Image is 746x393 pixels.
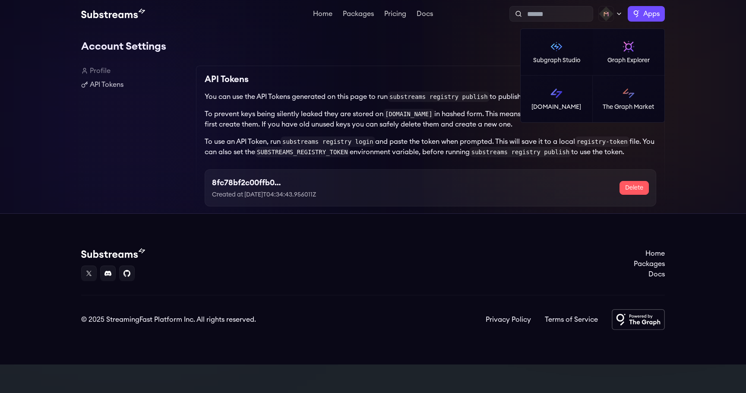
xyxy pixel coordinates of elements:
p: Graph Explorer [607,56,650,65]
code: substreams registry login [281,136,375,147]
div: © 2025 StreamingFast Platform Inc. All rights reserved. [81,314,256,325]
code: [DOMAIN_NAME] [383,109,434,119]
a: Profile [81,66,189,76]
a: Privacy Policy [486,314,531,325]
img: Substreams logo [550,86,563,100]
p: You can use the API Tokens generated on this page to run to publish packages on [205,92,656,102]
a: API Tokens [81,79,189,90]
img: Graph Explorer logo [622,40,635,54]
code: substreams registry publish [470,147,572,157]
code: SUBSTREAMS_REGISTRY_TOKEN [255,147,350,157]
a: Subgraph Studio [521,29,593,76]
code: substreams registry publish [388,92,490,102]
p: Created at [DATE]T04:34:43.956011Z [212,190,350,199]
img: The Graph logo [633,10,640,17]
h1: Account Settings [81,38,665,55]
img: Substream's logo [81,9,145,19]
a: Pricing [382,10,408,19]
a: The Graph Market [593,76,665,122]
button: Delete [620,181,649,195]
a: Terms of Service [545,314,598,325]
h2: API Tokens [205,73,249,86]
p: To use an API Token, run and paste the token when prompted. This will save it to a local file. Yo... [205,136,656,157]
a: Packages [341,10,376,19]
a: Home [634,248,665,259]
a: [DOMAIN_NAME] [521,76,593,122]
h3: 8fc78bf2c00ffb012a66a8ed76722d3a [212,177,281,189]
a: Home [311,10,334,19]
a: Graph Explorer [593,29,665,76]
a: Packages [634,259,665,269]
p: The Graph Market [603,103,654,111]
img: Subgraph Studio logo [550,40,563,54]
span: Apps [643,9,660,19]
p: [DOMAIN_NAME] [531,103,581,111]
a: Docs [634,269,665,279]
img: The Graph Market logo [622,86,635,100]
a: Docs [415,10,435,19]
img: Substream's logo [81,248,145,259]
p: To prevent keys being silently leaked they are stored on in hashed form. This means you can only ... [205,109,656,130]
img: Profile [598,6,614,22]
code: registry-token [575,136,629,147]
img: Powered by The Graph [612,309,665,330]
p: Subgraph Studio [533,56,580,65]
